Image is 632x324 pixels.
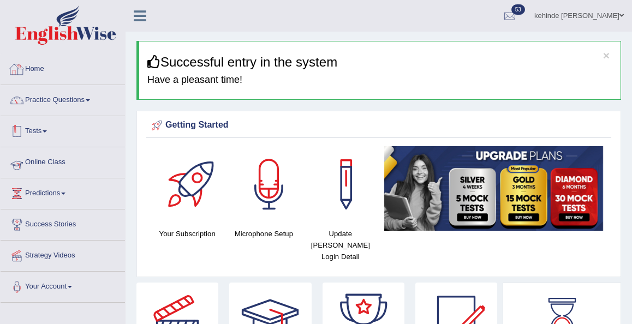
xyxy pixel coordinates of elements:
a: Success Stories [1,209,125,237]
a: Tests [1,116,125,143]
span: 53 [511,4,525,15]
h4: Your Subscription [154,228,220,239]
div: Getting Started [149,117,609,134]
a: Your Account [1,272,125,299]
a: Practice Questions [1,85,125,112]
img: small5.jpg [384,146,603,231]
h3: Successful entry in the system [147,55,612,69]
a: Predictions [1,178,125,206]
a: Home [1,54,125,81]
h4: Microphone Setup [231,228,296,239]
button: × [603,50,610,61]
h4: Have a pleasant time! [147,75,612,86]
h4: Update [PERSON_NAME] Login Detail [308,228,373,262]
a: Strategy Videos [1,241,125,268]
a: Online Class [1,147,125,175]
